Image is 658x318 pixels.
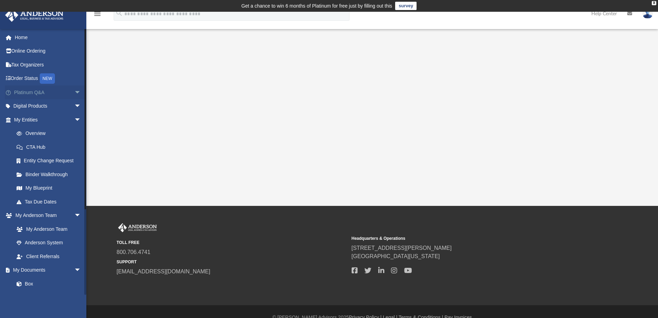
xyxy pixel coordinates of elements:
a: Overview [10,127,92,140]
img: User Pic [642,9,653,19]
a: survey [395,2,417,10]
a: My Anderson Team [10,222,85,236]
a: Entity Change Request [10,154,92,168]
div: close [652,1,656,5]
a: [STREET_ADDRESS][PERSON_NAME] [352,245,452,251]
span: arrow_drop_down [74,209,88,223]
i: search [115,9,123,17]
small: SUPPORT [117,259,347,265]
a: Meeting Minutes [10,291,88,305]
a: Tax Organizers [5,58,92,72]
span: arrow_drop_down [74,85,88,100]
img: Anderson Advisors Platinum Portal [117,223,158,232]
a: [EMAIL_ADDRESS][DOMAIN_NAME] [117,269,210,274]
a: My Anderson Teamarrow_drop_down [5,209,88,222]
a: My Documentsarrow_drop_down [5,263,88,277]
a: [GEOGRAPHIC_DATA][US_STATE] [352,253,440,259]
a: Binder Walkthrough [10,167,92,181]
a: CTA Hub [10,140,92,154]
i: menu [93,10,102,18]
span: arrow_drop_down [74,99,88,113]
small: TOLL FREE [117,239,347,246]
img: Anderson Advisors Platinum Portal [3,8,66,22]
a: Tax Due Dates [10,195,92,209]
a: Order StatusNEW [5,72,92,86]
a: Home [5,30,92,44]
a: My Entitiesarrow_drop_down [5,113,92,127]
a: Client Referrals [10,249,88,263]
div: NEW [40,73,55,84]
a: menu [93,13,102,18]
a: Platinum Q&Aarrow_drop_down [5,85,92,99]
span: arrow_drop_down [74,113,88,127]
div: Get a chance to win 6 months of Platinum for free just by filling out this [241,2,392,10]
a: Box [10,277,85,291]
a: 800.706.4741 [117,249,151,255]
span: arrow_drop_down [74,263,88,278]
a: Online Ordering [5,44,92,58]
small: Headquarters & Operations [352,235,582,242]
a: Digital Productsarrow_drop_down [5,99,92,113]
a: My Blueprint [10,181,88,195]
a: Anderson System [10,236,88,250]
